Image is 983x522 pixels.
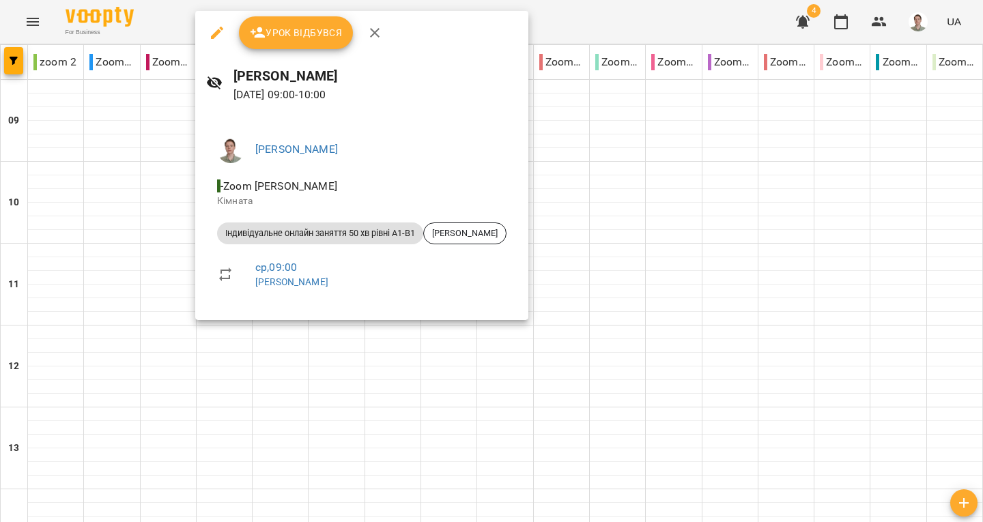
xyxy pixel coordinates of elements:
[423,222,507,244] div: [PERSON_NAME]
[217,136,244,163] img: 08937551b77b2e829bc2e90478a9daa6.png
[424,227,506,240] span: [PERSON_NAME]
[217,227,423,240] span: Індивідуальне онлайн заняття 50 хв рівні А1-В1
[255,143,338,156] a: [PERSON_NAME]
[250,25,343,41] span: Урок відбувся
[217,179,340,192] span: - Zoom [PERSON_NAME]
[255,261,297,274] a: ср , 09:00
[217,194,507,208] p: Кімната
[233,66,517,87] h6: [PERSON_NAME]
[239,16,354,49] button: Урок відбувся
[233,87,517,103] p: [DATE] 09:00 - 10:00
[255,276,328,287] a: [PERSON_NAME]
